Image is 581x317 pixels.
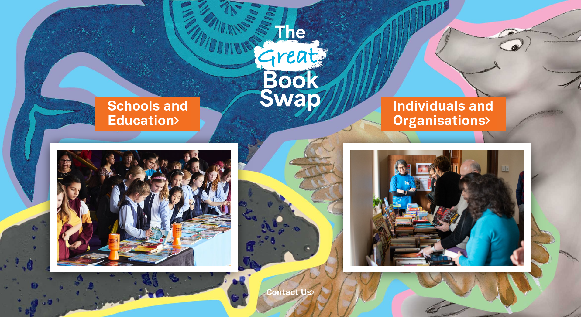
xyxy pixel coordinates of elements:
[50,143,237,272] img: Schools and Education
[343,143,530,272] img: Individuals and Organisations
[247,7,335,124] img: Great Bookswap logo
[266,289,315,297] a: Contact Us
[108,97,188,131] a: Schools andEducation
[393,97,493,131] a: Individuals andOrganisations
